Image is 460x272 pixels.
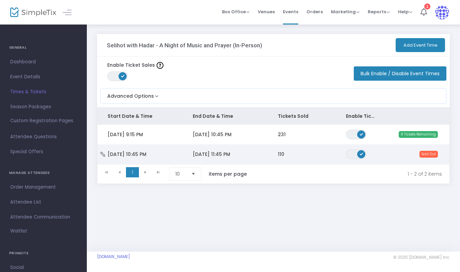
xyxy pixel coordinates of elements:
[9,41,78,54] h4: GENERAL
[424,3,430,10] div: 1
[10,102,77,111] span: Season Packages
[360,132,363,135] span: ON
[10,213,77,222] span: Attendee Communication
[101,89,160,100] button: Advanced Options
[193,151,230,158] span: [DATE] 11:45 PM
[278,131,286,138] span: 231
[10,73,77,81] span: Event Details
[419,151,438,158] span: Sold Out
[97,108,183,125] th: Start Date & Time
[9,246,78,260] h4: PROMOTE
[183,108,268,125] th: End Date & Time
[175,171,186,177] span: 10
[258,3,275,20] span: Venues
[396,38,445,52] button: Add Event Time
[278,151,284,158] span: 110
[222,9,250,15] span: Box Office
[283,3,298,20] span: Events
[108,131,143,138] span: [DATE] 9:15 PM
[10,58,77,66] span: Dashboard
[306,3,323,20] span: Orders
[189,167,198,180] button: Select
[336,108,387,125] th: Enable Ticket Sales
[126,167,139,177] span: Page 1
[368,9,390,15] span: Reports
[108,151,146,158] span: [DATE] 10:45 PM
[10,132,77,141] span: Attendee Questions
[354,66,446,81] button: Bulk Enable / Disable Event Times
[10,87,77,96] span: Times & Tickets
[107,62,163,69] label: Enable Ticket Sales
[399,131,438,138] span: 9 Tickets Remaining
[209,171,247,177] label: items per page
[393,255,450,260] span: © 2025 [DOMAIN_NAME] Inc.
[331,9,360,15] span: Marketing
[10,147,77,156] span: Special Offers
[9,166,78,180] h4: MANAGE ATTENDEES
[97,254,130,259] a: [DOMAIN_NAME]
[157,62,163,69] img: question-mark
[97,108,449,164] div: Data table
[398,9,412,15] span: Help
[10,183,77,192] span: Order Management
[107,42,262,49] h3: Selihot with Hadar - A Night of Music and Prayer (In-Person)
[10,117,73,124] span: Custom Registration Pages
[261,167,442,181] kendo-pager-info: 1 - 2 of 2 items
[10,198,77,207] span: Attendee List
[193,131,232,138] span: [DATE] 10:45 PM
[360,152,363,155] span: ON
[268,108,336,125] th: Tickets Sold
[10,228,27,235] span: Waitlist
[121,74,125,78] span: ON
[10,263,77,272] span: Social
